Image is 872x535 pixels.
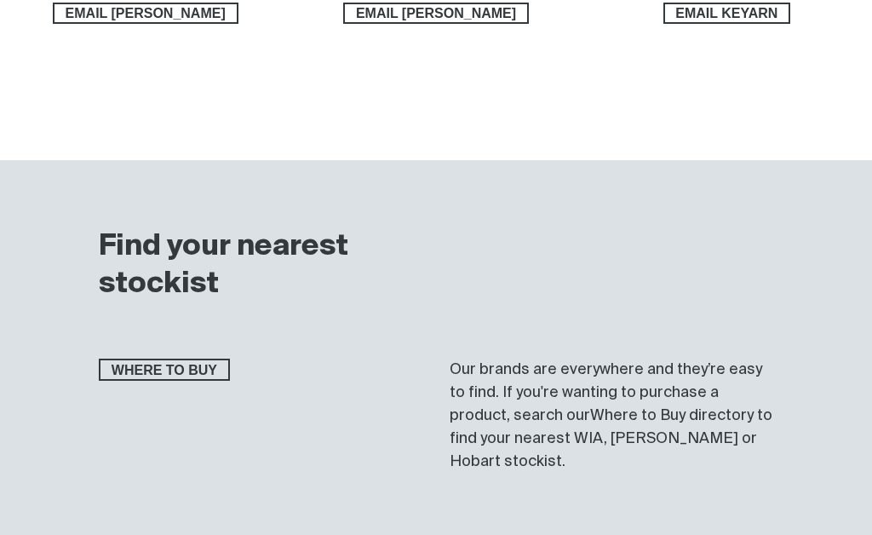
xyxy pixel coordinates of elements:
a: EMAIL ADAM [343,3,529,25]
a: EMAIL JOHN [53,3,238,25]
img: WIA [450,264,450,265]
span: EMAIL [PERSON_NAME] [345,3,527,25]
span: WHERE TO BUY [100,359,228,381]
a: Where to Buy [590,408,686,423]
span: Our brands are everywhere and they’re easy to find. If you're wanting to purchase a product, sear... [450,362,762,423]
a: EMAIL KEYARN [663,3,791,25]
span: EMAIL KEYARN [665,3,789,25]
span: EMAIL [PERSON_NAME] [54,3,237,25]
h2: Find your nearest stockist [99,228,405,303]
img: Hobart [671,264,672,265]
a: WHERE TO BUY [99,359,230,381]
span: directory to find your nearest WIA, [PERSON_NAME] or Hobart stockist. [450,408,772,469]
